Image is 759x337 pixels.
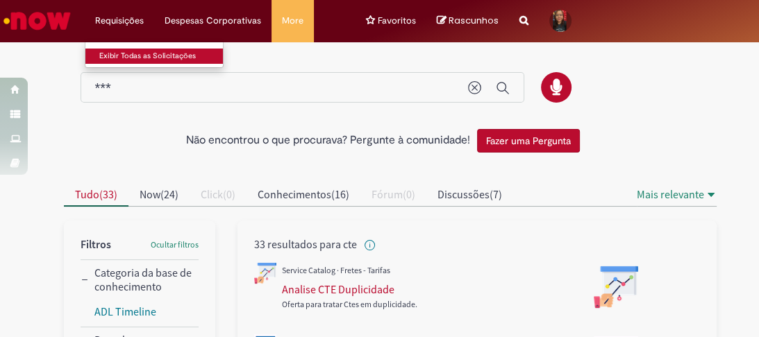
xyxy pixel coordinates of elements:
[1,7,73,35] img: ServiceNow
[477,129,580,153] button: Fazer uma Pergunta
[165,14,261,28] span: Despesas Corporativas
[85,49,238,64] a: Exibir Todas as Solicitações
[95,14,144,28] span: Requisições
[449,14,499,27] span: Rascunhos
[378,14,416,28] span: Favoritos
[437,14,499,27] a: No momento, sua lista de rascunhos tem 0 Itens
[186,135,470,147] h2: Não encontrou o que procurava? Pergunte à comunidade!
[85,42,224,68] ul: Requisições
[282,14,303,28] span: More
